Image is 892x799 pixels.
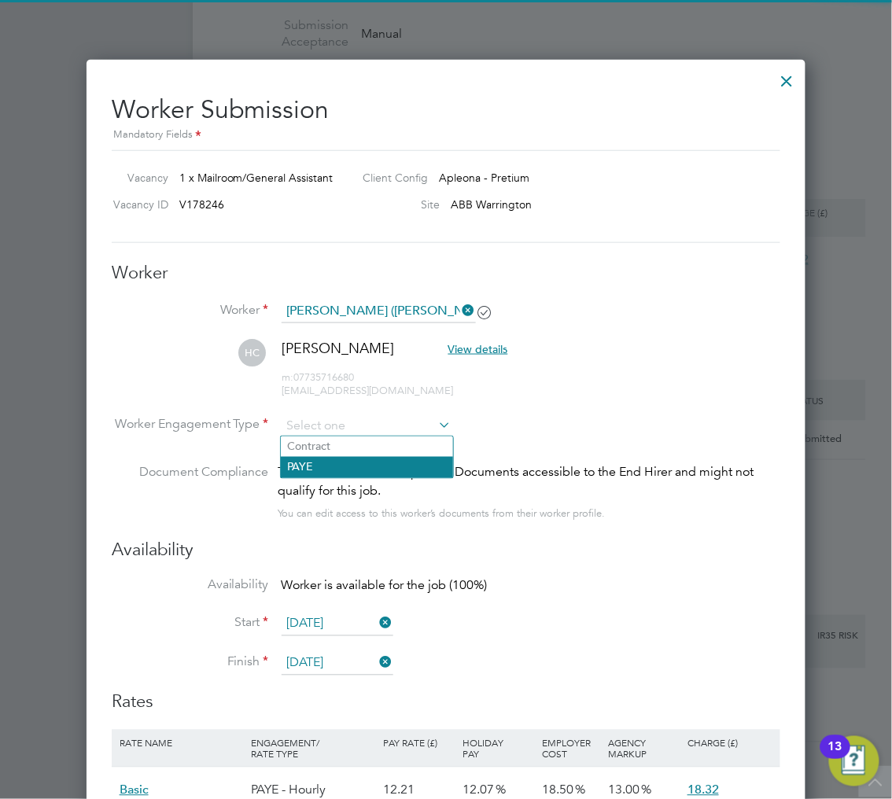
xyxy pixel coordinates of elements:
label: Client Config [350,171,428,185]
label: Availability [112,577,269,594]
h3: Worker [112,262,780,285]
span: Basic [120,782,149,798]
span: 18.32 [687,782,719,798]
span: 12.07 [463,782,494,798]
div: Mandatory Fields [112,127,780,144]
div: Employer Cost [538,730,604,768]
div: Holiday Pay [459,730,538,768]
span: 1 x Mailroom/General Assistant [179,171,334,185]
div: This worker has no Compliance Documents accessible to the End Hirer and might not qualify for thi... [278,463,780,501]
span: 18.50 [542,782,573,798]
input: Search for... [282,300,476,323]
span: Worker is available for the job (100%) [282,578,488,594]
label: Worker Engagement Type [112,416,269,433]
label: Finish [112,654,269,671]
span: 07735716680 [282,370,355,384]
h3: Rates [112,691,780,714]
input: Select one [282,613,393,636]
div: Agency Markup [604,730,684,768]
input: Select one [282,414,452,438]
span: m: [282,370,294,384]
li: Contract [281,436,453,457]
span: Apleona - Pretium [439,171,529,185]
button: Open Resource Center, 13 new notifications [829,736,879,786]
div: You can edit access to this worker’s documents from their worker profile. [278,505,606,524]
h3: Availability [112,539,780,562]
span: [EMAIL_ADDRESS][DOMAIN_NAME] [282,384,454,397]
label: Document Compliance [112,463,269,521]
div: Rate Name [116,730,248,757]
span: V178246 [179,197,224,212]
label: Vacancy ID [105,197,168,212]
label: Worker [112,302,269,318]
label: Vacancy [105,171,168,185]
div: Engagement/ Rate Type [248,730,380,768]
label: Start [112,615,269,631]
span: 13.00 [608,782,640,798]
span: HC [239,339,267,366]
h2: Worker Submission [112,82,780,144]
span: ABB Warrington [451,197,532,212]
div: Pay Rate (£) [380,730,459,757]
span: [PERSON_NAME] [282,339,395,357]
span: View details [448,342,508,356]
label: Site [350,197,440,212]
div: 13 [828,747,842,768]
li: PAYE [281,457,453,477]
div: Charge (£) [684,730,776,757]
input: Select one [282,652,393,676]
